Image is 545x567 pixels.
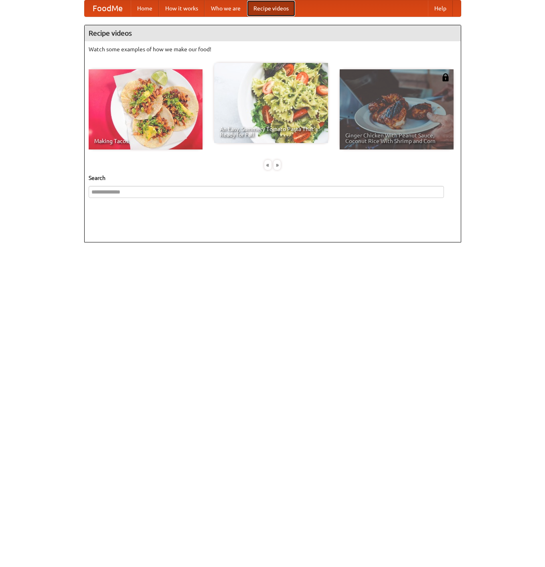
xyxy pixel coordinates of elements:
a: An Easy, Summery Tomato Pasta That's Ready for Fall [214,63,328,143]
img: 483408.png [442,73,450,81]
a: Help [428,0,453,16]
h4: Recipe videos [85,25,461,41]
div: « [264,160,271,170]
a: How it works [159,0,205,16]
a: Making Tacos [89,69,203,149]
a: Home [131,0,159,16]
span: Making Tacos [94,138,197,144]
a: Who we are [205,0,247,16]
span: An Easy, Summery Tomato Pasta That's Ready for Fall [220,126,322,137]
div: » [274,160,281,170]
h5: Search [89,174,457,182]
a: Recipe videos [247,0,295,16]
p: Watch some examples of how we make our food! [89,45,457,53]
a: FoodMe [85,0,131,16]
